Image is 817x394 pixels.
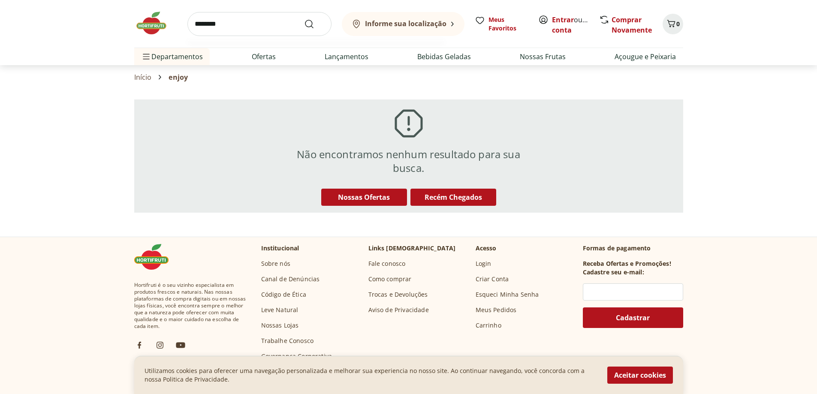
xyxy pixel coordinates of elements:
[134,340,145,350] img: fb
[476,259,491,268] a: Login
[145,367,597,384] p: Utilizamos cookies para oferecer uma navegação personalizada e melhorar sua experiencia no nosso ...
[134,10,177,36] img: Hortifruti
[476,244,497,253] p: Acesso
[365,19,446,28] b: Informe sua localização
[425,192,482,202] span: Recém Chegados
[607,367,673,384] button: Aceitar cookies
[261,352,332,361] a: Governança Corporativa
[368,306,429,314] a: Aviso de Privacidade
[583,268,644,277] h3: Cadastre seu e-mail:
[304,19,325,29] button: Submit Search
[261,306,298,314] a: Leve Natural
[134,73,152,81] a: Início
[676,20,680,28] span: 0
[520,51,566,62] a: Nossas Frutas
[261,275,320,283] a: Canal de Denúncias
[141,46,203,67] span: Departamentos
[261,321,299,330] a: Nossas Lojas
[552,15,590,35] span: ou
[286,147,531,175] h2: Não encontramos nenhum resultado para sua busca.
[321,189,407,206] button: Nossas Ofertas
[488,15,528,33] span: Meus Favoritos
[616,314,650,321] span: Cadastrar
[175,340,186,350] img: ytb
[342,12,464,36] button: Informe sua localização
[169,73,188,81] span: enjoy
[410,189,496,206] button: Recém Chegados
[368,290,428,299] a: Trocas e Devoluções
[261,259,290,268] a: Sobre nós
[261,290,306,299] a: Código de Ética
[552,15,599,35] a: Criar conta
[155,340,165,350] img: ig
[261,337,314,345] a: Trabalhe Conosco
[261,244,299,253] p: Institucional
[338,192,390,202] span: Nossas Ofertas
[583,307,683,328] button: Cadastrar
[252,51,276,62] a: Ofertas
[325,51,368,62] a: Lançamentos
[552,15,574,24] a: Entrar
[368,259,406,268] a: Fale conosco
[187,12,332,36] input: search
[417,51,471,62] a: Bebidas Geladas
[476,306,517,314] a: Meus Pedidos
[615,51,676,62] a: Açougue e Peixaria
[475,15,528,33] a: Meus Favoritos
[134,282,247,330] span: Hortifruti é o seu vizinho especialista em produtos frescos e naturais. Nas nossas plataformas de...
[368,244,456,253] p: Links [DEMOGRAPHIC_DATA]
[141,46,151,67] button: Menu
[368,275,412,283] a: Como comprar
[134,244,177,270] img: Hortifruti
[663,14,683,34] button: Carrinho
[476,275,509,283] a: Criar Conta
[583,259,671,268] h3: Receba Ofertas e Promoções!
[476,321,501,330] a: Carrinho
[476,290,539,299] a: Esqueci Minha Senha
[583,244,683,253] p: Formas de pagamento
[612,15,652,35] a: Comprar Novamente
